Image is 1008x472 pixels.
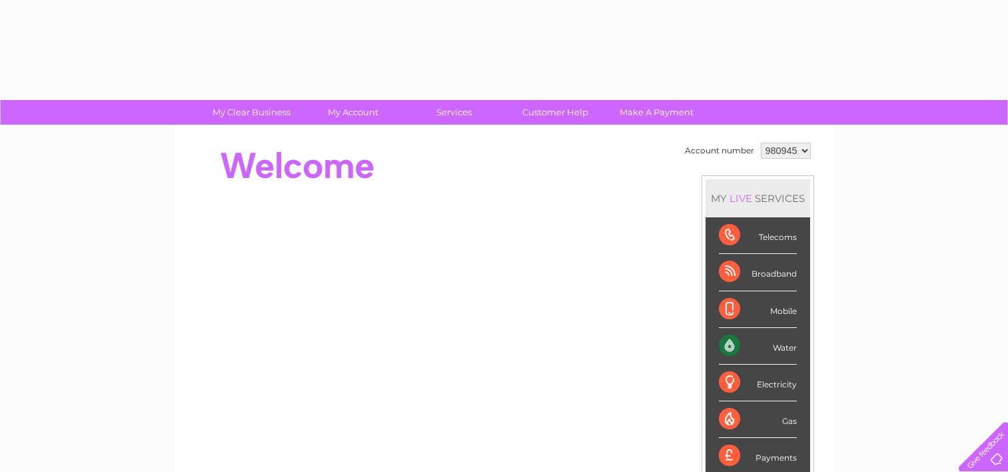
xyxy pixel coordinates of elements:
[719,328,797,365] div: Water
[298,100,408,125] a: My Account
[719,217,797,254] div: Telecoms
[727,192,755,205] div: LIVE
[682,139,757,162] td: Account number
[197,100,306,125] a: My Clear Business
[719,254,797,291] div: Broadband
[399,100,509,125] a: Services
[602,100,712,125] a: Make A Payment
[500,100,610,125] a: Customer Help
[719,291,797,328] div: Mobile
[719,401,797,438] div: Gas
[719,365,797,401] div: Electricity
[706,179,810,217] div: MY SERVICES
